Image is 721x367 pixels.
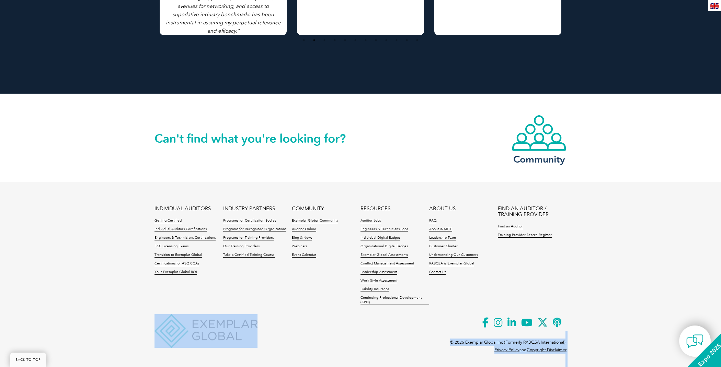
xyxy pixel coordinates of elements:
a: Webinars [292,244,307,249]
a: RABQSA is Exemplar Global [429,261,474,266]
button: 12 of 4 [414,37,421,44]
a: INDUSTRY PARTNERS [223,206,275,212]
a: Auditor Jobs [360,218,381,223]
a: Exemplar Global Community [292,218,338,223]
button: 10 of 4 [393,37,400,44]
a: Engineers & Technicians Certifications [154,236,216,240]
a: Conflict Management Assessment [360,261,414,266]
img: contact-chat.png [686,333,703,350]
a: Exemplar Global Assessments [360,253,408,258]
a: RESOURCES [360,206,390,212]
a: BACK TO TOP [10,353,46,367]
button: 3 of 4 [321,37,328,44]
a: FAQ [429,218,436,223]
a: Programs for Recognized Organizations [223,227,286,232]
a: Leadership Assessment [360,270,397,275]
a: Work Style Assessment [360,279,397,283]
a: Copyright Disclaimer [527,347,566,352]
button: 5 of 4 [342,37,348,44]
p: © 2025 Exemplar Global Inc (Formerly RABQSA International). [450,339,566,346]
a: Engineers & Technicians Jobs [360,227,408,232]
a: About iNARTE [429,227,452,232]
a: Continuing Professional Development (CPD) [360,296,429,305]
img: icon-community.webp [512,115,566,152]
button: 9 of 4 [383,37,390,44]
a: Customer Charter [429,244,458,249]
a: Organizational Digital Badges [360,244,408,249]
a: Training Provider Search Register [498,233,552,238]
a: Take a Certified Training Course [223,253,275,258]
img: en [710,3,719,9]
img: Exemplar Global [154,314,257,348]
button: 2 of 4 [311,37,318,44]
a: Contact Us [429,270,446,275]
a: Find an Auditor [498,224,523,229]
a: Privacy Policy [494,347,519,352]
a: Transition to Exemplar Global [154,253,202,258]
a: Understanding Our Customers [429,253,478,258]
a: INDIVIDUAL AUDITORS [154,206,211,212]
a: Individual Auditors Certifications [154,227,207,232]
a: Auditor Online [292,227,316,232]
a: FCC Licensing Exams [154,244,188,249]
a: Blog & News [292,236,312,240]
a: Event Calendar [292,253,316,258]
a: Leadership Team [429,236,456,240]
h2: Can't find what you're looking for? [154,133,360,144]
button: 4 of 4 [331,37,338,44]
a: Individual Digital Badges [360,236,400,240]
a: FIND AN AUDITOR / TRAINING PROVIDER [498,206,566,217]
a: Certifications for ASQ CQAs [154,261,199,266]
a: Community [512,115,566,164]
button: 11 of 4 [403,37,410,44]
a: Programs for Certification Bodies [223,218,276,223]
a: COMMUNITY [292,206,324,212]
button: 7 of 4 [362,37,369,44]
a: ABOUT US [429,206,456,212]
a: Our Training Providers [223,244,260,249]
button: 1 of 4 [300,37,307,44]
a: Getting Certified [154,218,182,223]
a: Liability Insurance [360,287,389,292]
a: Programs for Training Providers [223,236,274,240]
p: and [494,346,566,354]
h3: Community [512,155,566,164]
button: 8 of 4 [373,37,379,44]
button: 6 of 4 [352,37,359,44]
a: Your Exemplar Global ROI [154,270,197,275]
